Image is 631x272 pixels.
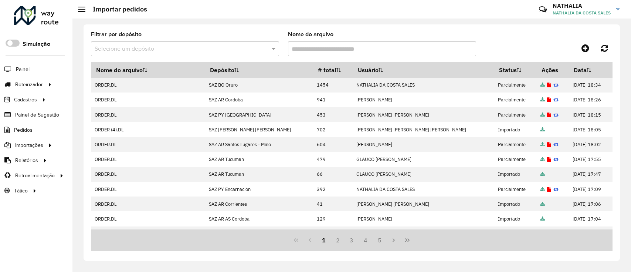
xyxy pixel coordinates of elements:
td: Importado [494,211,536,226]
th: Usuário [353,62,494,78]
td: Parcialmente [494,182,536,197]
a: Reimportar [553,97,559,103]
a: Reimportar [553,156,559,162]
td: GLAUCO [PERSON_NAME] [353,226,494,241]
span: Cadastros [14,96,37,104]
label: Filtrar por depósito [91,30,142,39]
td: [DATE] 17:55 [569,152,613,167]
th: Ações [537,62,569,78]
td: SAZ PY Encarnación [205,182,313,197]
a: Exibir log de erros [547,97,551,103]
th: Data [569,62,613,78]
td: [DATE] 17:03 [569,226,613,241]
button: Next Page [387,233,401,247]
td: [DATE] 17:06 [569,197,613,211]
td: [DATE] 18:15 [569,107,613,122]
span: Importações [15,141,43,149]
td: SAZ AR Corrientes [205,197,313,211]
td: 702 [313,122,352,137]
span: Painel de Sugestão [15,111,59,119]
a: Reimportar [553,82,559,88]
td: SAZ AR AS Cordoba [205,211,313,226]
th: Depósito [205,62,313,78]
button: 2 [331,233,345,247]
td: ORDER.DL [91,107,205,122]
a: Arquivo completo [540,171,545,177]
a: Reimportar [553,186,559,192]
td: [DATE] 18:02 [569,137,613,152]
span: Roteirizador [15,81,43,88]
td: 604 [313,137,352,152]
span: Retroalimentação [15,172,55,179]
button: 1 [317,233,331,247]
a: Arquivo completo [540,97,545,103]
a: Exibir log de erros [547,186,551,192]
td: Importado [494,226,536,241]
button: Last Page [400,233,414,247]
button: 4 [359,233,373,247]
td: ORDER.DL [91,93,205,107]
td: Parcialmente [494,107,536,122]
td: ORDER.DL [91,167,205,182]
td: 479 [313,152,352,167]
td: 66 [313,167,352,182]
td: Parcialmente [494,137,536,152]
td: [PERSON_NAME] [PERSON_NAME] [353,107,494,122]
td: [PERSON_NAME] [PERSON_NAME] [PERSON_NAME] [353,122,494,137]
td: Importado [494,167,536,182]
td: NATHALIA DA COSTA SALES [353,78,494,93]
td: SAZ PY [GEOGRAPHIC_DATA] [205,107,313,122]
label: Simulação [23,40,50,48]
td: 392 [313,182,352,197]
td: ORDER.DL [91,226,205,241]
td: ORDER (4).DL [91,122,205,137]
span: Painel [16,66,30,73]
td: SAZ [PERSON_NAME] [PERSON_NAME] [205,122,313,137]
td: 41 [313,197,352,211]
td: GLAUCO [PERSON_NAME] [353,167,494,182]
a: Arquivo completo [540,127,545,133]
td: SAZ AR Tucuman [205,152,313,167]
td: ORDER.DL [91,182,205,197]
a: Exibir log de erros [547,141,551,148]
td: [DATE] 18:26 [569,93,613,107]
td: [PERSON_NAME] [353,137,494,152]
td: [PERSON_NAME] [353,93,494,107]
th: Status [494,62,536,78]
td: GLAUCO [PERSON_NAME] [353,152,494,167]
td: ORDER.DL [91,152,205,167]
td: [DATE] 17:47 [569,167,613,182]
td: 453 [313,107,352,122]
td: SAZ BO Oruro [205,78,313,93]
td: 941 [313,93,352,107]
a: Reimportar [553,141,559,148]
td: [PERSON_NAME] [PERSON_NAME] [353,197,494,211]
a: Arquivo completo [540,201,545,207]
td: [DATE] 17:09 [569,182,613,197]
td: ORDER.DL [91,197,205,211]
td: [PERSON_NAME] [353,211,494,226]
td: 1454 [313,78,352,93]
td: ORDER.DL [91,137,205,152]
td: ORDER.DL [91,78,205,93]
a: Exibir log de erros [547,156,551,162]
td: SAZ AR Santos Lugares - Mino [205,137,313,152]
td: Importado [494,122,536,137]
td: 448 [313,226,352,241]
td: [DATE] 17:04 [569,211,613,226]
a: Arquivo completo [540,186,545,192]
span: NATHALIA DA COSTA SALES [553,10,611,16]
td: Importado [494,197,536,211]
td: Parcialmente [494,93,536,107]
span: Tático [14,187,28,195]
td: ORDER.DL [91,211,205,226]
h2: Importar pedidos [85,5,147,13]
td: SAZ AR Tucuman [205,167,313,182]
a: Exibir log de erros [547,112,551,118]
a: Exibir log de erros [547,82,551,88]
td: NATHALIA DA COSTA SALES [353,182,494,197]
button: 5 [373,233,387,247]
a: Arquivo completo [540,141,545,148]
th: # total [313,62,352,78]
td: Parcialmente [494,78,536,93]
